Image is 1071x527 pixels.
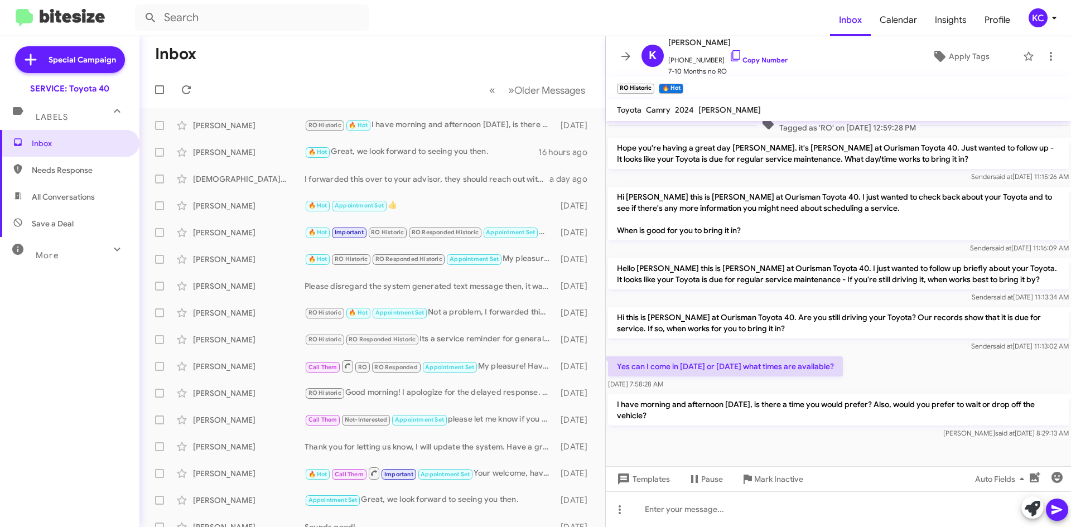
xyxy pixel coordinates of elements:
[305,226,555,239] div: We look forward to seeing you?
[608,138,1069,169] p: Hope you're having a great day [PERSON_NAME]. it's [PERSON_NAME] at Ourisman Toyota 40. Just want...
[305,173,549,185] div: I forwarded this over to your advisor, they should reach out with pricing
[1019,8,1059,27] button: KC
[555,388,596,399] div: [DATE]
[308,148,327,156] span: 🔥 Hot
[679,469,732,489] button: Pause
[483,79,502,101] button: Previous
[193,173,305,185] div: [DEMOGRAPHIC_DATA][PERSON_NAME]
[483,79,592,101] nav: Page navigation example
[972,293,1069,301] span: Sender [DATE] 11:13:34 AM
[555,334,596,345] div: [DATE]
[32,191,95,202] span: All Conversations
[555,414,596,426] div: [DATE]
[617,84,654,94] small: RO Historic
[971,342,1069,350] span: Sender [DATE] 11:13:02 AM
[606,469,679,489] button: Templates
[514,84,585,96] span: Older Messages
[193,281,305,292] div: [PERSON_NAME]
[193,200,305,211] div: [PERSON_NAME]
[668,36,788,49] span: [PERSON_NAME]
[608,187,1069,240] p: Hi [PERSON_NAME] this is [PERSON_NAME] at Ourisman Toyota 40. I just wanted to check back about y...
[305,281,555,292] div: Please disregard the system generated text message then, it was probably too soon for it to have ...
[555,281,596,292] div: [DATE]
[489,83,495,97] span: «
[193,334,305,345] div: [PERSON_NAME]
[32,165,127,176] span: Needs Response
[305,199,555,212] div: 👍
[335,229,364,236] span: Important
[608,258,1069,289] p: Hello [PERSON_NAME] this is [PERSON_NAME] at Ourisman Toyota 40. I just wanted to follow up brief...
[555,307,596,318] div: [DATE]
[308,229,327,236] span: 🔥 Hot
[308,202,327,209] span: 🔥 Hot
[335,255,368,263] span: RO Historic
[374,364,417,371] span: RO Responded
[754,469,803,489] span: Mark Inactive
[412,229,479,236] span: RO Responded Historic
[32,218,74,229] span: Save a Deal
[375,255,442,263] span: RO Responded Historic
[308,255,327,263] span: 🔥 Hot
[193,495,305,506] div: [PERSON_NAME]
[871,4,926,36] a: Calendar
[608,394,1069,426] p: I have morning and afternoon [DATE], is there a time you would prefer? Also, would you prefer to ...
[976,4,1019,36] a: Profile
[608,307,1069,339] p: Hi this is [PERSON_NAME] at Ourisman Toyota 40. Are you still driving your Toyota? Our records sh...
[729,56,788,64] a: Copy Number
[421,471,470,478] span: Appointment Set
[926,4,976,36] a: Insights
[675,105,694,115] span: 2024
[349,309,368,316] span: 🔥 Hot
[32,138,127,149] span: Inbox
[358,364,367,371] span: RO
[668,66,788,77] span: 7-10 Months no RO
[555,227,596,238] div: [DATE]
[193,227,305,238] div: [PERSON_NAME]
[308,389,341,397] span: RO Historic
[617,105,641,115] span: Toyota
[384,471,413,478] span: Important
[305,386,555,399] div: Good morning! I apologize for the delayed response. I forwarded this message to our advisors. Ple...
[193,307,305,318] div: [PERSON_NAME]
[649,47,657,65] span: K
[732,469,812,489] button: Mark Inactive
[305,119,555,132] div: I have morning and afternoon [DATE], is there a time you would prefer? Also, would you prefer to ...
[49,54,116,65] span: Special Campaign
[993,342,1012,350] span: said at
[305,494,555,506] div: Great, we look forward to seeing you then.
[966,469,1038,489] button: Auto Fields
[450,255,499,263] span: Appointment Set
[308,496,358,504] span: Appointment Set
[305,253,555,265] div: My pleasure!
[193,120,305,131] div: [PERSON_NAME]
[993,293,1013,301] span: said at
[193,441,305,452] div: [PERSON_NAME]
[555,254,596,265] div: [DATE]
[305,333,555,346] div: Its a service reminder for general maintenance. You would be responsible.
[345,416,388,423] span: Not-Interested
[555,120,596,131] div: [DATE]
[308,122,341,129] span: RO Historic
[15,46,125,73] a: Special Campaign
[549,173,596,185] div: a day ago
[335,471,364,478] span: Call Them
[995,429,1015,437] span: said at
[425,364,474,371] span: Appointment Set
[538,147,596,158] div: 16 hours ago
[193,147,305,158] div: [PERSON_NAME]
[135,4,369,31] input: Search
[305,441,555,452] div: Thank you for letting us know, I will update the system. Have a great day!
[193,388,305,399] div: [PERSON_NAME]
[555,200,596,211] div: [DATE]
[305,359,555,373] div: My pleasure! Have a great day :)
[830,4,871,36] a: Inbox
[305,413,555,426] div: please let me know if you would like to schedule service and I will help you with that as well. I...
[975,469,1029,489] span: Auto Fields
[155,45,196,63] h1: Inbox
[308,309,341,316] span: RO Historic
[1029,8,1048,27] div: KC
[371,229,404,236] span: RO Historic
